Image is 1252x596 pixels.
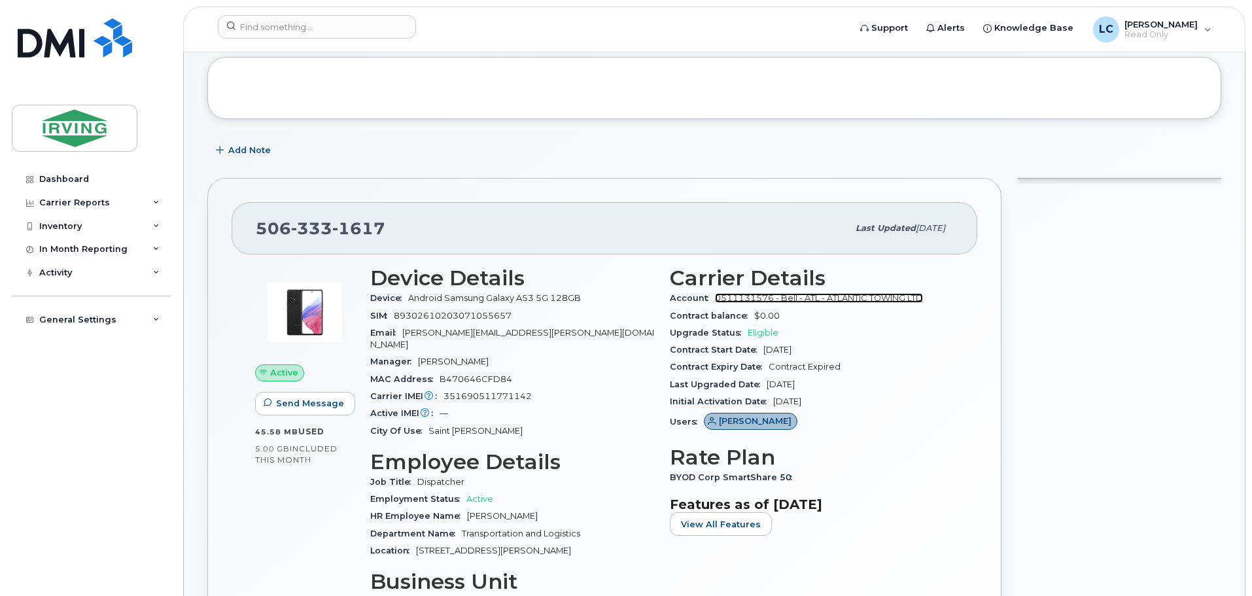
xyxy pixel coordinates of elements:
span: Alerts [937,22,965,35]
span: $0.00 [754,311,780,321]
span: Android Samsung Galaxy A53 5G 128GB [408,293,581,303]
h3: Device Details [370,266,654,290]
img: image20231002-3703462-kjv75p.jpeg [266,273,344,351]
span: Transportation and Logistics [462,529,580,538]
h3: Business Unit [370,570,654,593]
span: Job Title [370,477,417,487]
span: used [298,427,324,436]
span: [STREET_ADDRESS][PERSON_NAME] [416,546,571,555]
span: Dispatcher [417,477,464,487]
span: Read Only [1124,29,1198,40]
span: Contract Start Date [670,345,763,355]
span: 506 [256,219,385,238]
span: 45.58 MB [255,427,298,436]
span: Support [871,22,908,35]
span: Department Name [370,529,462,538]
span: Send Message [276,397,344,410]
span: [DATE] [773,396,801,406]
span: Active [270,366,298,379]
a: Support [851,15,917,41]
h3: Carrier Details [670,266,954,290]
span: SIM [370,311,394,321]
span: Employment Status [370,494,466,504]
span: 89302610203071055657 [394,311,512,321]
div: Lisa Carson [1084,16,1221,43]
button: Add Note [207,139,282,162]
h3: Rate Plan [670,446,954,469]
span: [PERSON_NAME] [719,415,791,427]
span: 5.00 GB [255,444,290,453]
span: Contract Expired [769,362,841,372]
span: Active IMEI [370,408,440,418]
span: B470646CFD84 [440,374,512,384]
span: BYOD Corp SmartShare 50 [670,472,799,482]
span: Initial Activation Date [670,396,773,406]
span: 333 [291,219,332,238]
a: 0511131576 - Bell - ATL - ATLANTIC TOWING LTD [715,293,923,303]
span: Users [670,417,704,427]
span: Manager [370,357,418,366]
button: Send Message [255,392,355,415]
span: Knowledge Base [994,22,1073,35]
span: [DATE] [767,379,795,389]
span: MAC Address [370,374,440,384]
span: Saint [PERSON_NAME] [428,426,523,436]
span: Email [370,328,402,338]
span: [PERSON_NAME] [418,357,489,366]
span: — [440,408,448,418]
a: Alerts [917,15,974,41]
span: 351690511771142 [443,391,532,401]
span: [PERSON_NAME] [467,511,538,521]
span: Carrier IMEI [370,391,443,401]
span: Contract balance [670,311,754,321]
button: View All Features [670,512,772,536]
span: Account [670,293,715,303]
span: Last Upgraded Date [670,379,767,389]
span: [DATE] [763,345,791,355]
span: Upgrade Status [670,328,748,338]
span: Location [370,546,416,555]
span: Add Note [228,144,271,156]
a: [PERSON_NAME] [704,417,797,427]
span: HR Employee Name [370,511,467,521]
span: Active [466,494,493,504]
span: [PERSON_NAME][EMAIL_ADDRESS][PERSON_NAME][DOMAIN_NAME] [370,328,654,349]
a: Knowledge Base [974,15,1083,41]
span: LC [1099,22,1113,37]
span: View All Features [681,518,761,531]
span: [DATE] [916,223,945,233]
h3: Features as of [DATE] [670,497,954,512]
span: [PERSON_NAME] [1124,19,1198,29]
span: Device [370,293,408,303]
span: included this month [255,444,338,465]
span: Eligible [748,328,778,338]
input: Find something... [218,15,416,39]
span: City Of Use [370,426,428,436]
span: Contract Expiry Date [670,362,769,372]
h3: Employee Details [370,450,654,474]
span: 1617 [332,219,385,238]
span: Last updated [856,223,916,233]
